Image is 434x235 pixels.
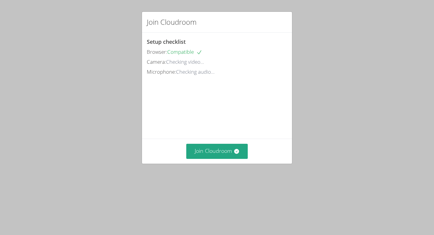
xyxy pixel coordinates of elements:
span: Checking audio... [176,68,215,75]
span: Setup checklist [147,38,186,45]
span: Compatible [167,48,202,55]
span: Camera: [147,58,166,65]
span: Microphone: [147,68,176,75]
h2: Join Cloudroom [147,17,197,27]
span: Checking video... [166,58,204,65]
button: Join Cloudroom [186,144,248,159]
span: Browser: [147,48,167,55]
